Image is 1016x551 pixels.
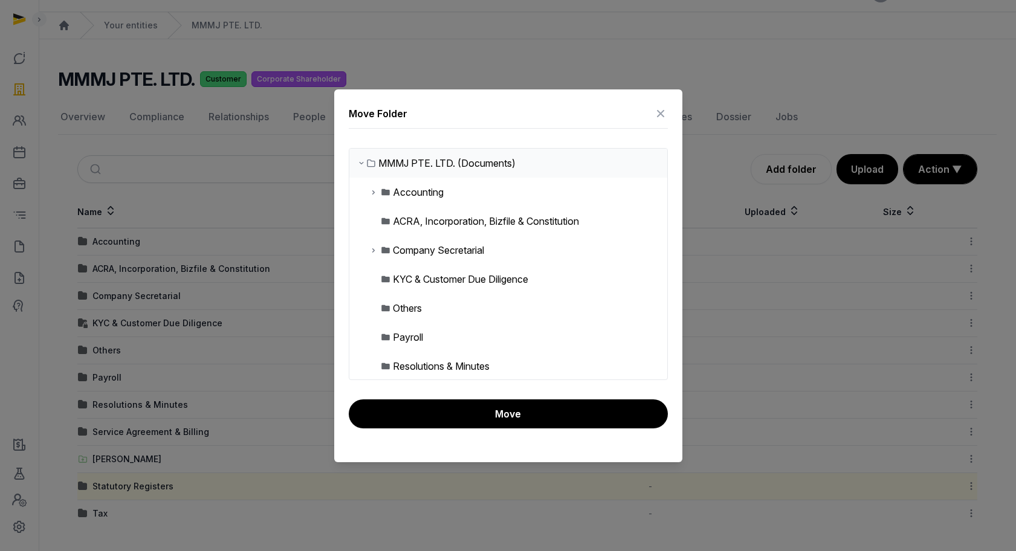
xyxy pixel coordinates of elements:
div: Payroll [393,330,423,344]
div: MMMJ PTE. LTD. (Documents) [378,156,516,170]
div: Move Folder [349,106,407,121]
div: Accounting [393,185,444,199]
div: Others [393,301,422,315]
div: Resolutions & Minutes [393,359,490,373]
div: KYC & Customer Due Diligence [393,272,528,286]
div: ACRA, Incorporation, Bizfile & Constitution [393,214,579,228]
button: Move [349,399,668,428]
div: Company Secretarial [393,243,484,257]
